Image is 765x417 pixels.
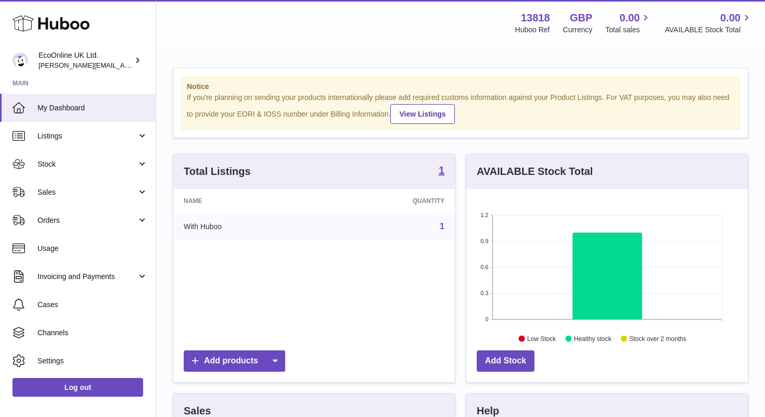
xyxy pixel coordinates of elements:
[480,290,488,296] text: 0.3
[527,335,556,342] text: Low Stock
[187,82,734,92] strong: Notice
[620,11,640,25] span: 0.00
[184,165,251,179] h3: Total Listings
[570,11,592,25] strong: GBP
[521,11,550,25] strong: 13818
[665,25,753,35] span: AVAILABLE Stock Total
[480,238,488,244] text: 0.9
[37,159,137,169] span: Stock
[173,189,322,213] th: Name
[39,50,132,70] div: EcoOnline UK Ltd.
[12,378,143,397] a: Log out
[173,213,322,240] td: With Huboo
[187,93,734,124] div: If you're planning on sending your products internationally please add required customs informati...
[629,335,686,342] text: Stock over 2 months
[480,212,488,218] text: 1.2
[322,189,455,213] th: Quantity
[37,272,137,282] span: Invoicing and Payments
[37,328,148,338] span: Channels
[12,53,28,68] img: alex.doherty@ecoonline.com
[37,244,148,254] span: Usage
[605,11,652,35] a: 0.00 Total sales
[439,165,444,178] a: 1
[390,104,454,124] a: View Listings
[37,216,137,225] span: Orders
[720,11,741,25] span: 0.00
[37,300,148,310] span: Cases
[37,187,137,197] span: Sales
[665,11,753,35] a: 0.00 AVAILABLE Stock Total
[480,264,488,270] text: 0.6
[515,25,550,35] div: Huboo Ref
[477,165,593,179] h3: AVAILABLE Stock Total
[477,350,534,372] a: Add Stock
[39,61,264,69] span: [PERSON_NAME][EMAIL_ADDRESS][PERSON_NAME][DOMAIN_NAME]
[605,25,652,35] span: Total sales
[184,350,285,372] a: Add products
[574,335,612,342] text: Healthy stock
[439,165,444,175] strong: 1
[37,131,137,141] span: Listings
[563,25,593,35] div: Currency
[485,316,488,322] text: 0
[37,103,148,113] span: My Dashboard
[440,222,444,231] a: 1
[37,356,148,366] span: Settings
